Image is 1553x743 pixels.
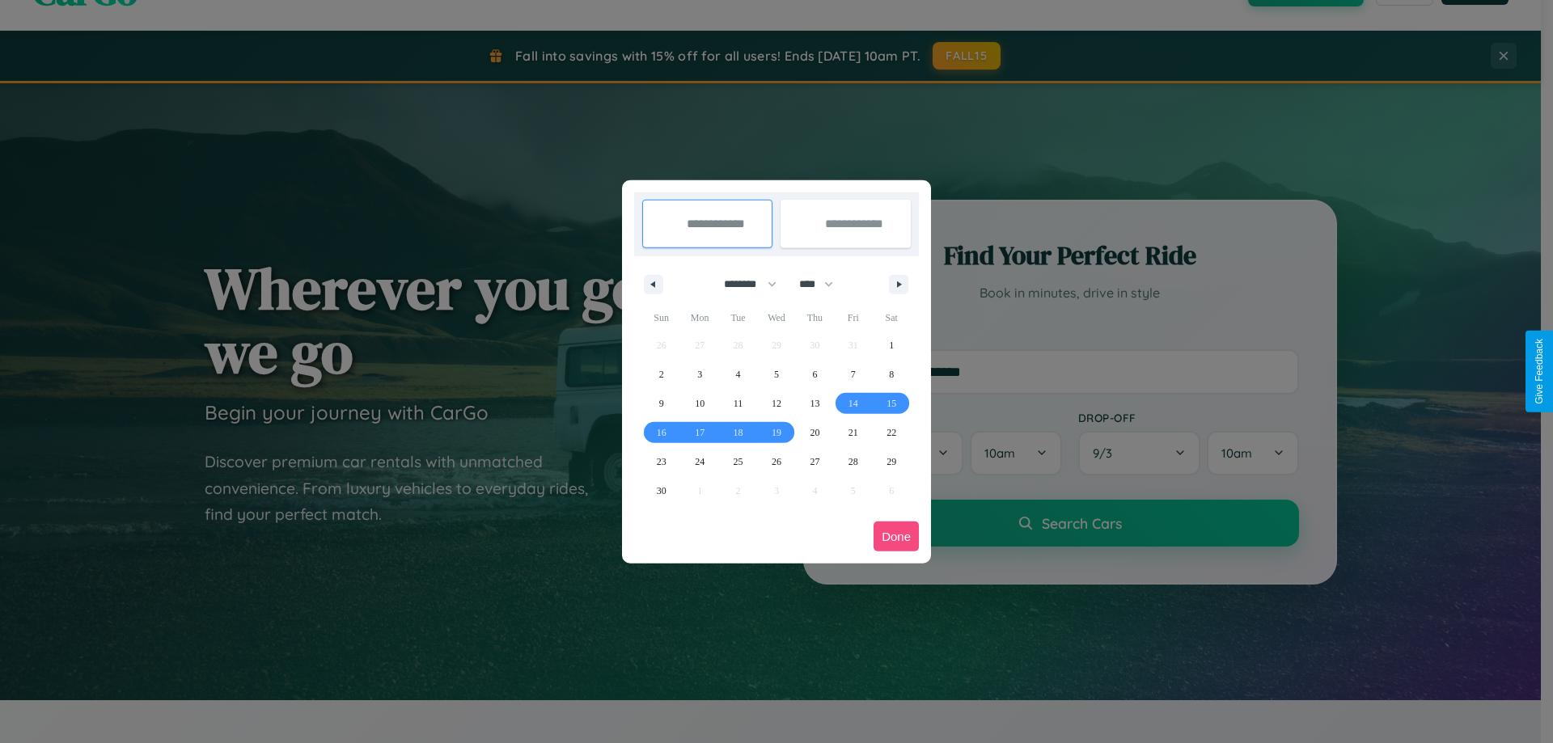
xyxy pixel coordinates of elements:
span: 30 [657,476,666,505]
span: Sat [873,305,911,331]
button: 21 [834,418,872,447]
button: 4 [719,360,757,389]
button: 18 [719,418,757,447]
button: 6 [796,360,834,389]
button: 10 [680,389,718,418]
button: 26 [757,447,795,476]
button: 15 [873,389,911,418]
span: 12 [772,389,781,418]
span: Sun [642,305,680,331]
button: 3 [680,360,718,389]
span: 29 [887,447,896,476]
span: Tue [719,305,757,331]
span: 28 [848,447,858,476]
span: 6 [812,360,817,389]
button: 30 [642,476,680,505]
span: 5 [774,360,779,389]
span: 27 [810,447,819,476]
button: 29 [873,447,911,476]
span: 4 [736,360,741,389]
span: 11 [734,389,743,418]
button: Done [874,521,919,551]
button: 22 [873,418,911,447]
span: 10 [695,389,705,418]
span: 3 [697,360,702,389]
button: 23 [642,447,680,476]
span: 18 [734,418,743,447]
button: 5 [757,360,795,389]
span: 26 [772,447,781,476]
span: 16 [657,418,666,447]
span: Wed [757,305,795,331]
span: 23 [657,447,666,476]
span: 19 [772,418,781,447]
button: 19 [757,418,795,447]
div: Give Feedback [1534,339,1545,404]
span: 24 [695,447,705,476]
span: 25 [734,447,743,476]
span: Mon [680,305,718,331]
span: 22 [887,418,896,447]
button: 25 [719,447,757,476]
button: 8 [873,360,911,389]
span: 2 [659,360,664,389]
span: 14 [848,389,858,418]
button: 1 [873,331,911,360]
button: 17 [680,418,718,447]
span: 13 [810,389,819,418]
button: 28 [834,447,872,476]
span: 17 [695,418,705,447]
span: 9 [659,389,664,418]
button: 2 [642,360,680,389]
span: 7 [851,360,856,389]
span: 21 [848,418,858,447]
button: 12 [757,389,795,418]
span: 20 [810,418,819,447]
button: 27 [796,447,834,476]
span: Thu [796,305,834,331]
button: 7 [834,360,872,389]
button: 14 [834,389,872,418]
span: 1 [889,331,894,360]
span: Fri [834,305,872,331]
button: 13 [796,389,834,418]
button: 20 [796,418,834,447]
button: 11 [719,389,757,418]
button: 16 [642,418,680,447]
button: 9 [642,389,680,418]
span: 15 [887,389,896,418]
span: 8 [889,360,894,389]
button: 24 [680,447,718,476]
